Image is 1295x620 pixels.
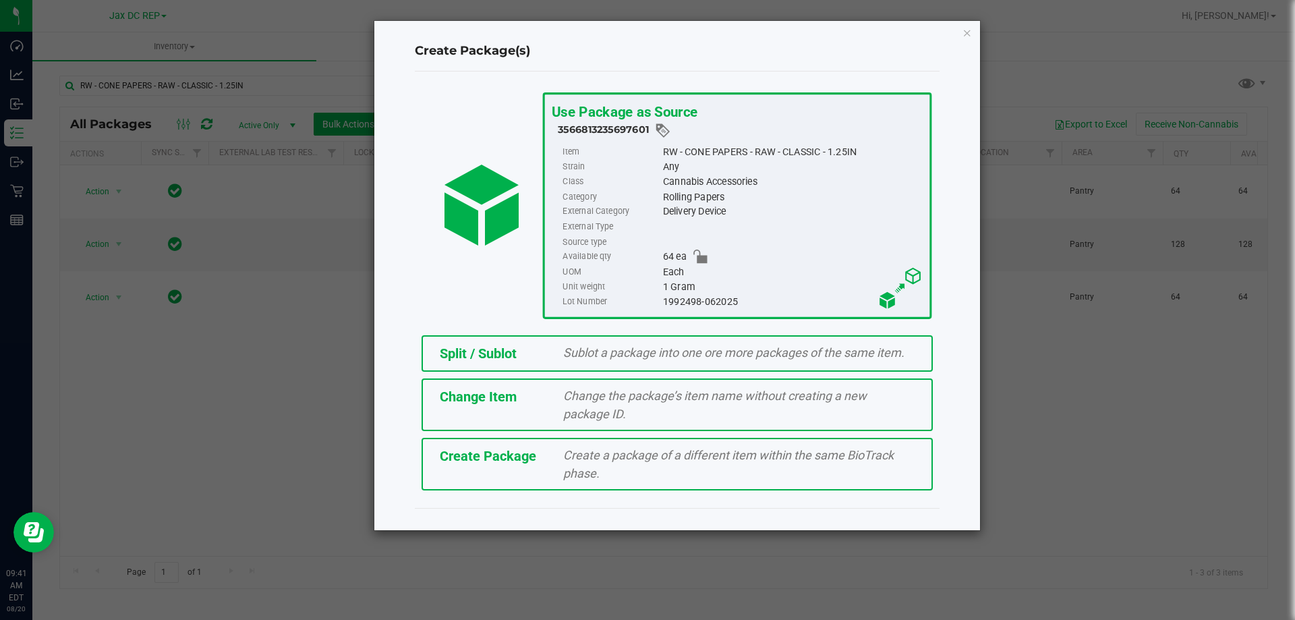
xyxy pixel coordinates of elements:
div: RW - CONE PAPERS - RAW - CLASSIC - 1.25IN [662,144,922,159]
span: Change the package’s item name without creating a new package ID. [563,389,867,421]
label: Strain [563,159,660,174]
label: Source type [563,235,660,250]
label: UOM [563,264,660,279]
span: Use Package as Source [551,103,697,120]
span: Create a package of a different item within the same BioTrack phase. [563,448,894,480]
span: Create Package [440,448,536,464]
h4: Create Package(s) [415,43,940,60]
label: External Type [563,219,660,234]
span: Change Item [440,389,517,405]
div: Rolling Papers [662,190,922,204]
label: External Category [563,204,660,219]
div: 1992498-062025 [662,294,922,309]
label: Unit weight [563,279,660,294]
div: Delivery Device [662,204,922,219]
label: Available qty [563,250,660,264]
span: Split / Sublot [440,345,517,362]
div: Cannabis Accessories [662,175,922,190]
label: Lot Number [563,294,660,309]
div: Each [662,264,922,279]
label: Item [563,144,660,159]
div: 3566813235697601 [558,122,923,139]
span: Sublot a package into one ore more packages of the same item. [563,345,904,360]
label: Class [563,175,660,190]
label: Category [563,190,660,204]
span: 64 ea [662,250,686,264]
div: 1 Gram [662,279,922,294]
div: Any [662,159,922,174]
iframe: Resource center [13,512,54,553]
